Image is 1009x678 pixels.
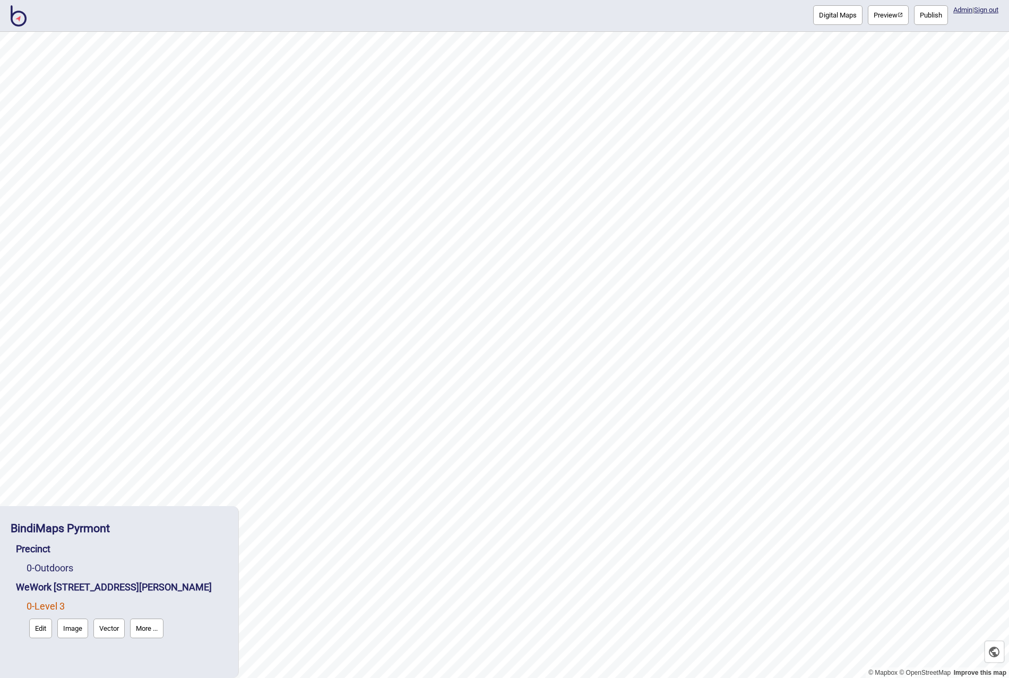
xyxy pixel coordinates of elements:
div: WeWork 100 Harris Street [16,578,228,597]
img: preview [898,12,903,18]
a: Image [55,616,91,641]
span: | [953,6,974,14]
a: Vector [91,616,127,641]
div: Level 3 [27,597,228,641]
a: More ... [127,616,166,641]
img: BindiMaps CMS [11,5,27,27]
a: BindiMaps Pyrmont [11,521,110,535]
button: Vector [93,619,125,638]
a: Mapbox [868,669,898,676]
a: Precinct [16,543,50,554]
button: Publish [914,5,948,25]
a: Admin [953,6,972,14]
button: Edit [29,619,52,638]
button: Sign out [974,6,998,14]
a: Previewpreview [868,5,909,25]
div: Outdoors [27,559,228,578]
button: More ... [130,619,163,638]
a: Edit [27,616,55,641]
a: 0-Outdoors [27,562,73,573]
button: Digital Maps [813,5,863,25]
a: 0-Level 3 [27,601,65,612]
button: Preview [868,5,909,25]
a: OpenStreetMap [899,669,951,676]
a: Map feedback [954,669,1006,676]
button: Image [57,619,88,638]
div: BindiMaps Pyrmont [11,517,228,540]
a: WeWork [STREET_ADDRESS][PERSON_NAME] [16,581,212,593]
